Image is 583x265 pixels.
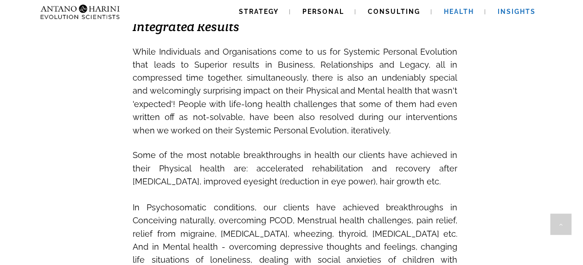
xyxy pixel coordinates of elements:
span: Some of the most notable breakthroughs in health our clients have achieved in their Physical heal... [133,150,457,185]
span: Personal [302,8,344,15]
em: Integrated Results [133,18,239,35]
span: Insights [498,8,536,15]
span: Health [444,8,474,15]
span: Consulting [368,8,420,15]
span: Strategy [239,8,279,15]
span: While Individuals and Organisations come to us for Systemic Personal Evolution that leads to Supe... [133,47,457,135]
